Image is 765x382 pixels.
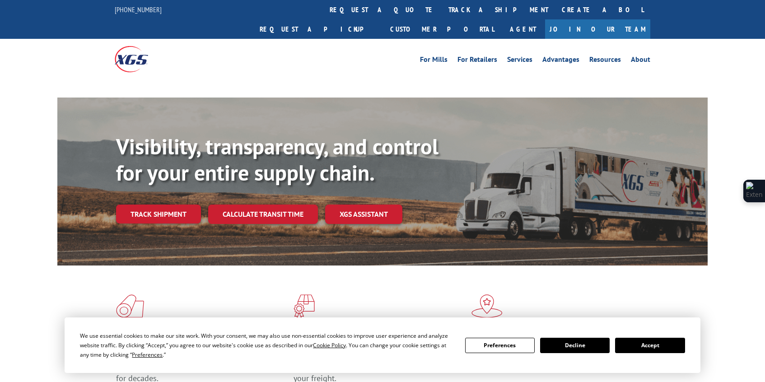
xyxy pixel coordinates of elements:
[631,56,650,66] a: About
[615,338,685,353] button: Accept
[465,338,535,353] button: Preferences
[116,132,438,186] b: Visibility, transparency, and control for your entire supply chain.
[313,341,346,349] span: Cookie Policy
[115,5,162,14] a: [PHONE_NUMBER]
[208,205,318,224] a: Calculate transit time
[471,294,503,318] img: xgs-icon-flagship-distribution-model-red
[420,56,448,66] a: For Mills
[80,331,454,359] div: We use essential cookies to make our site work. With your consent, we may also use non-essential ...
[65,317,700,373] div: Cookie Consent Prompt
[253,19,383,39] a: Request a pickup
[589,56,621,66] a: Resources
[294,294,315,318] img: xgs-icon-focused-on-flooring-red
[540,338,610,353] button: Decline
[457,56,497,66] a: For Retailers
[116,294,144,318] img: xgs-icon-total-supply-chain-intelligence-red
[746,182,762,200] img: Extension Icon
[383,19,501,39] a: Customer Portal
[116,205,201,224] a: Track shipment
[132,351,163,359] span: Preferences
[325,205,402,224] a: XGS ASSISTANT
[545,19,650,39] a: Join Our Team
[501,19,545,39] a: Agent
[507,56,532,66] a: Services
[542,56,579,66] a: Advantages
